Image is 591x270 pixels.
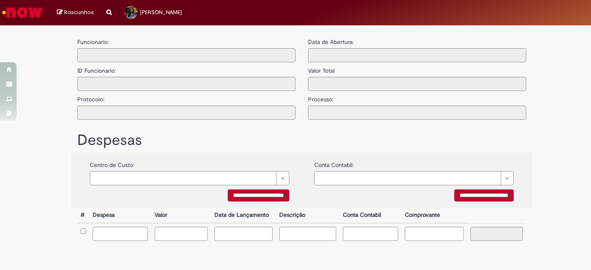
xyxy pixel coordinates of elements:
[276,208,339,223] th: Descrição
[90,171,289,185] a: Limpar campo {0}
[151,208,211,223] th: Valor
[77,91,104,103] label: Protocolo:
[308,91,333,103] label: Processo:
[1,4,44,21] img: ServiceNow
[90,157,134,169] label: Centro de Custo:
[77,208,89,223] th: #
[89,208,151,223] th: Despesa
[340,208,401,223] th: Conta Contabil
[140,9,182,16] span: [PERSON_NAME]
[64,8,94,16] span: Rascunhos
[308,38,354,46] label: Data de Abertura:
[57,9,94,17] a: Rascunhos
[314,171,514,185] a: Limpar campo {0}
[77,132,526,149] h1: Despesas
[308,62,335,75] label: Valor Total
[314,157,354,169] label: Conta Contabil:
[77,38,109,46] label: Funcionario:
[211,208,276,223] th: Data de Lançamento
[401,208,468,223] th: Comprovante
[77,62,116,75] label: ID Funcionario:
